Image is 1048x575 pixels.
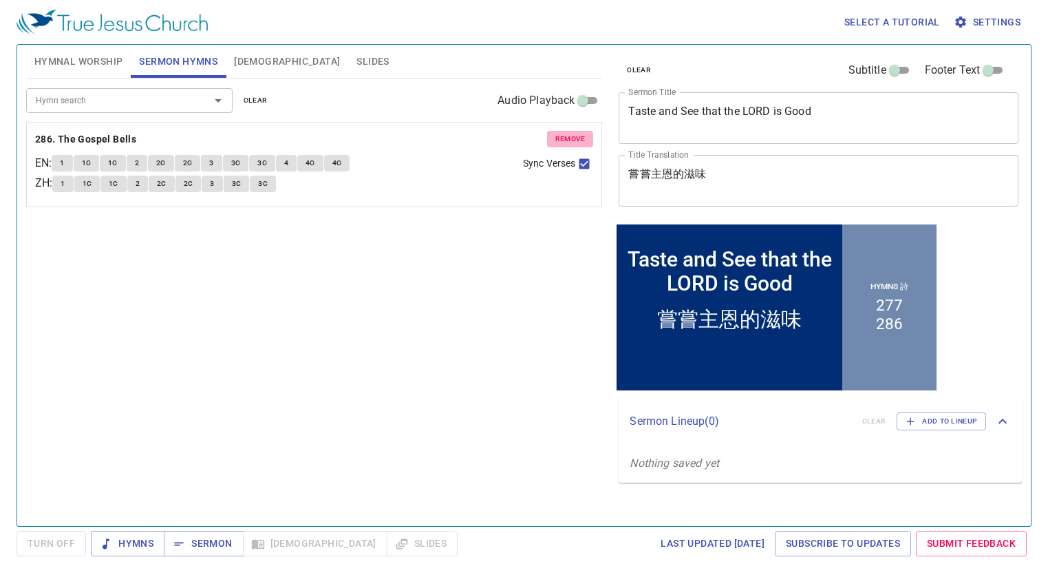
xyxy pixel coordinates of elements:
textarea: Taste and See that the LORD is Good [628,105,1009,131]
span: 3 [210,178,214,190]
button: 1C [100,176,127,192]
button: 3 [201,155,222,171]
button: Settings [951,10,1026,35]
span: 3C [258,178,268,190]
button: 2 [127,155,147,171]
button: Open [208,91,228,110]
img: True Jesus Church [17,10,208,34]
button: 2C [175,155,201,171]
span: 4C [306,157,315,169]
button: 1C [100,155,126,171]
span: remove [555,133,586,145]
span: Select a tutorial [844,14,940,31]
div: Sermon Lineup(0)clearAdd to Lineup [619,399,1022,444]
p: ZH : [35,175,52,191]
span: 4C [332,157,342,169]
textarea: 嘗嘗主恩的滋味 [628,167,1009,194]
span: Add to Lineup [906,415,977,428]
span: 1 [61,178,65,190]
button: Add to Lineup [897,412,986,430]
button: 3C [224,176,250,192]
p: EN : [35,155,52,171]
button: Select a tutorial [839,10,945,35]
span: Hymns [102,535,153,552]
span: clear [627,64,651,76]
span: 3C [231,157,241,169]
span: Audio Playback [498,92,575,109]
span: 2 [135,157,139,169]
span: 1C [109,178,118,190]
span: 2 [136,178,140,190]
span: 2C [156,157,166,169]
span: Slides [356,53,389,70]
button: 1 [52,176,73,192]
span: 2C [183,157,193,169]
button: clear [235,92,276,109]
span: Sermon [175,535,232,552]
span: 4 [284,157,288,169]
span: Submit Feedback [927,535,1016,552]
span: 2C [157,178,167,190]
button: 2 [127,176,148,192]
button: 4C [324,155,350,171]
button: 2C [148,155,174,171]
a: Subscribe to Updates [775,531,911,556]
button: 286. The Gospel Bells [35,131,139,148]
span: 1C [83,178,92,190]
span: Settings [956,14,1020,31]
span: Footer Text [925,62,981,79]
button: 4C [297,155,323,171]
span: Last updated [DATE] [661,535,764,552]
span: 1C [82,157,92,169]
a: Last updated [DATE] [655,531,770,556]
p: Sermon Lineup ( 0 ) [630,413,851,430]
button: 1 [52,155,72,171]
button: 4 [276,155,297,171]
b: 286. The Gospel Bells [35,131,136,148]
button: clear [619,62,659,79]
a: Submit Feedback [916,531,1027,556]
span: Sermon Hymns [139,53,217,70]
button: 1C [74,176,100,192]
button: 3C [249,155,275,171]
i: Nothing saved yet [630,457,719,470]
span: 1C [108,157,118,169]
span: [DEMOGRAPHIC_DATA] [234,53,340,70]
button: 2C [175,176,202,192]
button: 3 [202,176,222,192]
button: 3C [250,176,276,192]
button: 3C [223,155,249,171]
span: 1 [60,157,64,169]
span: 2C [184,178,193,190]
button: remove [547,131,594,147]
iframe: from-child [613,221,940,394]
button: 2C [149,176,175,192]
span: 3C [257,157,267,169]
span: 3 [209,157,213,169]
span: clear [244,94,268,107]
button: Hymns [91,531,164,556]
span: Sync Verses [523,156,575,171]
button: Sermon [164,531,243,556]
span: Subtitle [848,62,886,79]
span: Subscribe to Updates [786,535,900,552]
span: 3C [232,178,242,190]
span: Hymnal Worship [34,53,123,70]
button: 1C [74,155,100,171]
